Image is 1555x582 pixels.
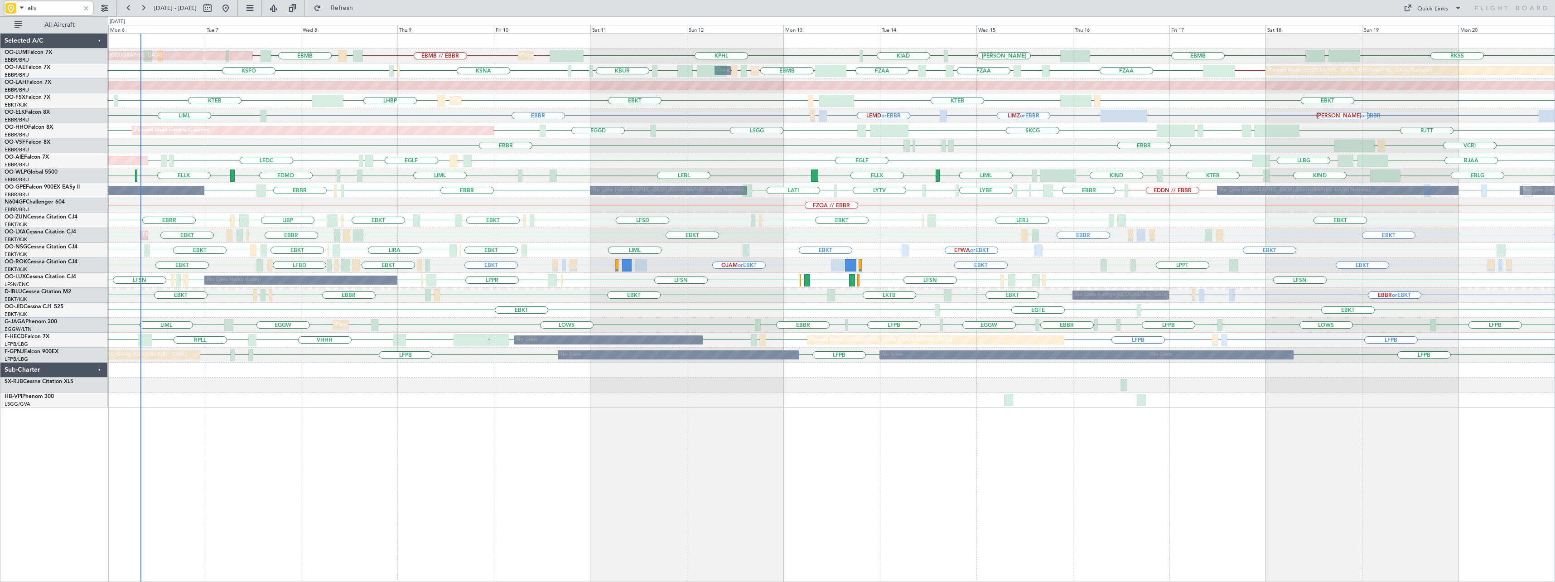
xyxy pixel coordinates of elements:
a: OO-VSFFalcon 8X [5,140,50,145]
span: OO-AIE [5,155,24,160]
div: Unplanned Maint [GEOGRAPHIC_DATA] ([GEOGRAPHIC_DATA]) [38,348,187,362]
a: EBKT/KJK [5,251,27,258]
div: Tue 7 [205,25,301,33]
span: OO-HHO [5,125,28,130]
a: OO-LAHFalcon 7X [5,80,51,85]
span: OO-NSG [5,244,27,250]
a: D-IBLUCessna Citation M2 [5,289,71,295]
button: Quick Links [1399,1,1466,15]
a: OO-WLPGlobal 5500 [5,170,58,175]
div: No Crew Kortrijk-[GEOGRAPHIC_DATA] [1075,288,1169,302]
a: F-GPNJFalcon 900EX [5,349,58,354]
div: Planned Maint [GEOGRAPHIC_DATA] ([GEOGRAPHIC_DATA] National) [1268,64,1432,78]
a: EBBR/BRU [5,176,29,183]
a: OO-JIDCessna CJ1 525 [5,304,63,310]
span: [DATE] - [DATE] [154,4,197,12]
span: Refresh [323,5,361,11]
a: OO-LUXCessna Citation CJ4 [5,274,76,280]
div: Planned Maint Geneva (Cointrin) [135,124,209,137]
button: All Aircraft [10,18,98,32]
span: G-JAGA [5,319,25,325]
a: OO-FAEFalcon 7X [5,65,50,70]
span: OO-GPE [5,184,26,190]
div: [DATE] [110,18,125,26]
a: EGGW/LTN [5,326,32,333]
a: EBBR/BRU [5,116,29,123]
a: LSGG/GVA [5,401,30,407]
span: OO-WLP [5,170,27,175]
div: No Crew [GEOGRAPHIC_DATA] ([GEOGRAPHIC_DATA] National) [593,184,744,197]
div: Planned Maint Melsbroek Air Base [753,64,833,78]
div: Mon 13 [783,25,880,33]
a: G-JAGAPhenom 300 [5,319,57,325]
a: LFPB/LBG [5,341,28,348]
a: EBBR/BRU [5,57,29,63]
span: OO-LUM [5,50,27,55]
input: Airport [28,1,80,15]
div: Thu 16 [1073,25,1169,33]
span: OO-ELK [5,110,25,115]
a: OO-AIEFalcon 7X [5,155,49,160]
a: SX-RJBCessna Citation XLS [5,379,73,384]
div: No Crew [1151,348,1172,362]
a: OO-HHOFalcon 8X [5,125,53,130]
a: LFSN/ENC [5,281,29,288]
a: OO-LXACessna Citation CJ4 [5,229,76,235]
div: Planned Maint [GEOGRAPHIC_DATA] ([GEOGRAPHIC_DATA]) [810,333,952,347]
a: EBBR/BRU [5,206,29,213]
span: OO-ZUN [5,214,27,220]
a: OO-ROKCessna Citation CJ4 [5,259,77,265]
span: OO-LXA [5,229,26,235]
span: D-IBLU [5,289,22,295]
span: OO-LUX [5,274,26,280]
a: F-HECDFalcon 7X [5,334,49,339]
a: OO-LUMFalcon 7X [5,50,52,55]
span: F-GPNJ [5,349,24,354]
span: HB-VPI [5,394,22,399]
div: No Crew [GEOGRAPHIC_DATA] ([GEOGRAPHIC_DATA] National) [1220,184,1371,197]
div: No Crew [517,333,537,347]
a: EBBR/BRU [5,87,29,93]
a: EBBR/BRU [5,72,29,78]
div: Quick Links [1417,5,1448,14]
div: No Crew Nancy (Essey) [207,273,261,287]
div: Tue 14 [880,25,976,33]
div: Wed 15 [976,25,1073,33]
a: EBBR/BRU [5,146,29,153]
div: Mon 6 [108,25,205,33]
a: OO-FSXFalcon 7X [5,95,50,100]
a: EBKT/KJK [5,266,27,273]
div: Fri 10 [494,25,590,33]
a: OO-GPEFalcon 900EX EASy II [5,184,80,190]
div: Sun 19 [1362,25,1458,33]
span: OO-ROK [5,259,27,265]
a: EBBR/BRU [5,191,29,198]
a: EBKT/KJK [5,102,27,108]
div: Sat 18 [1265,25,1362,33]
a: HB-VPIPhenom 300 [5,394,54,399]
span: OO-FSX [5,95,25,100]
span: SX-RJB [5,379,23,384]
a: OO-ELKFalcon 8X [5,110,50,115]
span: All Aircraft [24,22,96,28]
span: F-HECD [5,334,24,339]
div: Planned Maint [GEOGRAPHIC_DATA] ([GEOGRAPHIC_DATA] National) [521,49,685,63]
div: Wed 8 [301,25,397,33]
div: Planned Maint [GEOGRAPHIC_DATA] ([GEOGRAPHIC_DATA]) [335,318,478,332]
div: Planned Maint Kortrijk-[GEOGRAPHIC_DATA] [143,228,248,242]
a: EBBR/BRU [5,131,29,138]
a: EBKT/KJK [5,236,27,243]
span: OO-JID [5,304,24,310]
div: Sun 12 [687,25,783,33]
div: Mon 20 [1458,25,1555,33]
div: AOG Maint [GEOGRAPHIC_DATA] [82,49,162,63]
div: No Crew [882,348,903,362]
span: OO-VSF [5,140,25,145]
div: Sat 11 [590,25,687,33]
a: N604GFChallenger 604 [5,199,65,205]
div: Thu 9 [397,25,494,33]
a: EBBR/BRU [5,161,29,168]
a: OO-ZUNCessna Citation CJ4 [5,214,77,220]
a: EBKT/KJK [5,296,27,303]
span: OO-LAH [5,80,26,85]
